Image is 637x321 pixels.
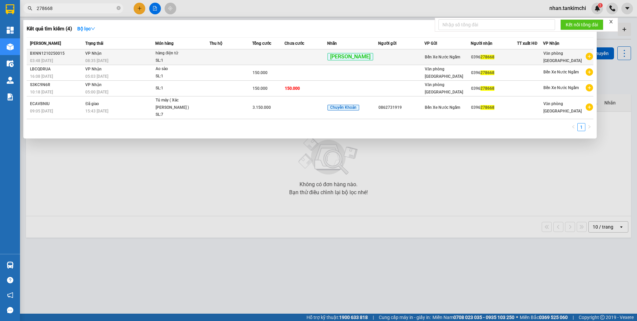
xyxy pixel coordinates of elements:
[543,51,582,63] span: Văn phòng [GEOGRAPHIC_DATA]
[30,81,83,88] div: S3KC9N6R
[7,93,14,100] img: solution-icon
[37,5,115,12] input: Tìm tên, số ĐT hoặc mã đơn
[378,104,424,111] div: 0862731919
[7,262,14,269] img: warehouse-icon
[85,41,103,46] span: Trạng thái
[578,123,585,131] a: 1
[117,6,121,10] span: close-circle
[543,101,582,113] span: Văn phòng [GEOGRAPHIC_DATA]
[156,85,206,92] div: SL: 1
[85,82,102,87] span: VP Nhận
[156,57,206,64] div: SL: 1
[586,103,593,111] span: plus-circle
[156,65,206,73] div: Ao sào
[7,292,13,298] span: notification
[7,77,14,84] img: warehouse-icon
[327,53,373,61] span: [PERSON_NAME]
[425,105,460,110] span: Bến Xe Nước Ngầm
[77,26,95,31] strong: Bộ lọc
[577,123,585,131] li: 1
[91,26,95,31] span: down
[156,50,206,57] div: hàng điện tử
[480,105,494,110] span: 278668
[571,125,575,129] span: left
[438,19,555,30] input: Nhập số tổng đài
[425,67,463,79] span: Văn phòng [GEOGRAPHIC_DATA]
[480,55,494,59] span: 278668
[543,70,579,74] span: Bến Xe Nước Ngầm
[285,41,304,46] span: Chưa cước
[117,5,121,12] span: close-circle
[30,41,61,46] span: [PERSON_NAME]
[252,41,271,46] span: Tổng cước
[7,43,14,50] img: warehouse-icon
[543,85,579,90] span: Bến Xe Nước Ngầm
[471,85,517,92] div: 0396
[253,86,268,91] span: 150.000
[30,66,83,73] div: LBCQDRUA
[517,41,537,46] span: TT xuất HĐ
[560,19,603,30] button: Kết nối tổng đài
[378,41,396,46] span: Người gửi
[587,125,591,129] span: right
[156,73,206,80] div: SL: 1
[7,307,13,313] span: message
[85,67,102,71] span: VP Nhận
[586,53,593,60] span: plus-circle
[569,123,577,131] li: Previous Page
[480,70,494,75] span: 278668
[425,55,460,59] span: Bến Xe Nước Ngầm
[85,74,108,79] span: 05:03 [DATE]
[471,41,492,46] span: Người nhận
[585,123,593,131] button: right
[586,68,593,76] span: plus-circle
[30,50,83,57] div: BXNN1210250015
[85,90,108,94] span: 05:00 [DATE]
[155,41,174,46] span: Món hàng
[27,25,72,32] h3: Kết quả tìm kiếm ( 4 )
[253,105,271,110] span: 3.150.000
[569,123,577,131] button: left
[471,69,517,76] div: 0396
[585,123,593,131] li: Next Page
[85,109,108,113] span: 15:43 [DATE]
[30,109,53,113] span: 09:05 [DATE]
[30,74,53,79] span: 16:08 [DATE]
[7,60,14,67] img: warehouse-icon
[85,51,102,56] span: VP Nhận
[471,104,517,111] div: 0396
[471,54,517,61] div: 0396
[285,86,300,91] span: 150.000
[566,21,598,28] span: Kết nối tổng đài
[85,58,108,63] span: 08:35 [DATE]
[425,82,463,94] span: Văn phòng [GEOGRAPHIC_DATA]
[156,97,206,111] div: Tủ máy ( Xác [PERSON_NAME] )
[30,58,53,63] span: 03:48 [DATE]
[327,105,359,111] span: Chuyển Khoản
[30,100,83,107] div: ECAVBNIU
[72,23,101,34] button: Bộ lọcdown
[6,4,14,14] img: logo-vxr
[253,70,268,75] span: 150.000
[424,41,437,46] span: VP Gửi
[7,277,13,283] span: question-circle
[210,41,222,46] span: Thu hộ
[156,111,206,118] div: SL: 7
[7,27,14,34] img: dashboard-icon
[586,84,593,91] span: plus-circle
[85,101,99,106] span: Đã giao
[28,6,32,11] span: search
[327,41,337,46] span: Nhãn
[609,19,613,24] span: close
[543,41,559,46] span: VP Nhận
[480,86,494,91] span: 278668
[30,90,53,94] span: 10:18 [DATE]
